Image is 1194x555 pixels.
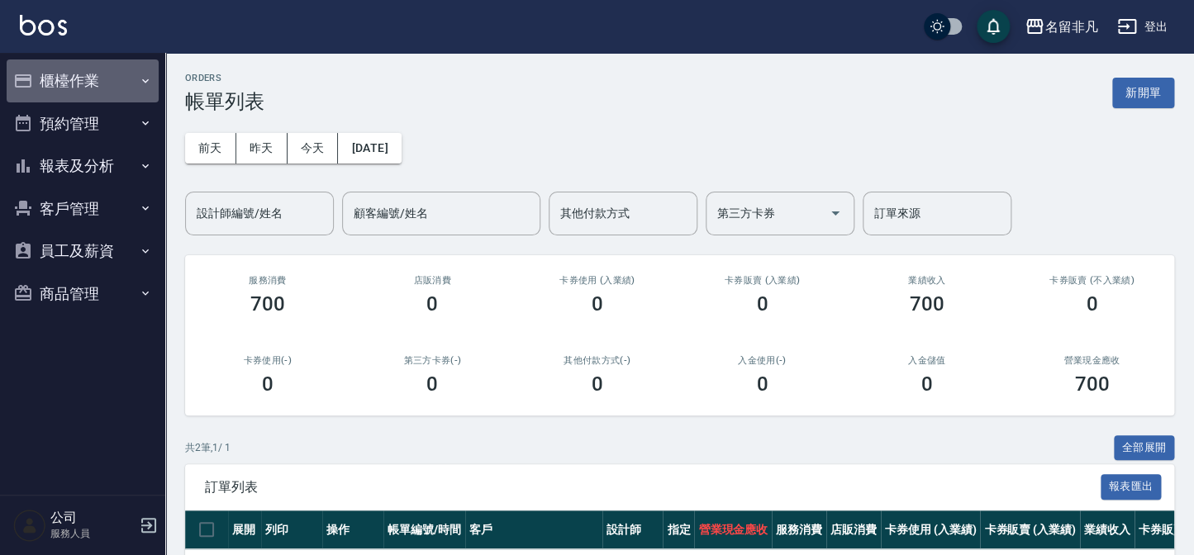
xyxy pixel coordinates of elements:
[1074,372,1109,396] h3: 700
[338,133,401,164] button: [DATE]
[772,510,826,549] th: 服務消費
[50,510,135,526] h5: 公司
[370,275,496,286] h2: 店販消費
[205,355,331,366] h2: 卡券使用(-)
[383,510,465,549] th: 帳單編號/時間
[465,510,602,549] th: 客戶
[910,292,944,315] h3: 700
[20,15,67,36] img: Logo
[700,275,825,286] h2: 卡券販賣 (入業績)
[535,275,660,286] h2: 卡券使用 (入業績)
[864,275,990,286] h2: 業績收入
[288,133,339,164] button: 今天
[262,372,274,396] h3: 0
[977,10,1010,43] button: save
[864,355,990,366] h2: 入金儲值
[881,510,981,549] th: 卡券使用 (入業績)
[7,102,159,145] button: 預約管理
[7,230,159,273] button: 員工及薪資
[261,510,322,549] th: 列印
[205,479,1101,496] span: 訂單列表
[185,133,236,164] button: 前天
[1044,17,1097,37] div: 名留非凡
[7,187,159,230] button: 客戶管理
[322,510,383,549] th: 操作
[1018,10,1104,44] button: 名留非凡
[1112,78,1174,108] button: 新開單
[1080,510,1135,549] th: 業績收入
[185,440,231,455] p: 共 2 筆, 1 / 1
[205,275,331,286] h3: 服務消費
[1101,474,1162,500] button: 報表匯出
[185,90,264,113] h3: 帳單列表
[370,355,496,366] h2: 第三方卡券(-)
[50,526,135,541] p: 服務人員
[756,372,768,396] h3: 0
[1101,478,1162,494] a: 報表匯出
[756,292,768,315] h3: 0
[7,59,159,102] button: 櫃檯作業
[826,510,881,549] th: 店販消費
[1112,84,1174,100] a: 新開單
[602,510,664,549] th: 設計師
[980,510,1080,549] th: 卡券販賣 (入業績)
[1111,12,1174,42] button: 登出
[7,145,159,187] button: 報表及分析
[1030,275,1155,286] h2: 卡券販賣 (不入業績)
[250,292,285,315] h3: 700
[663,510,694,549] th: 指定
[426,292,438,315] h3: 0
[1114,435,1175,461] button: 全部展開
[535,355,660,366] h2: 其他付款方式(-)
[426,372,438,396] h3: 0
[694,510,772,549] th: 營業現金應收
[13,509,46,542] img: Person
[700,355,825,366] h2: 入金使用(-)
[1086,292,1097,315] h3: 0
[921,372,933,396] h3: 0
[1030,355,1155,366] h2: 營業現金應收
[7,273,159,315] button: 商品管理
[185,73,264,83] h2: ORDERS
[822,200,849,226] button: Open
[228,510,261,549] th: 展開
[592,292,603,315] h3: 0
[236,133,288,164] button: 昨天
[592,372,603,396] h3: 0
